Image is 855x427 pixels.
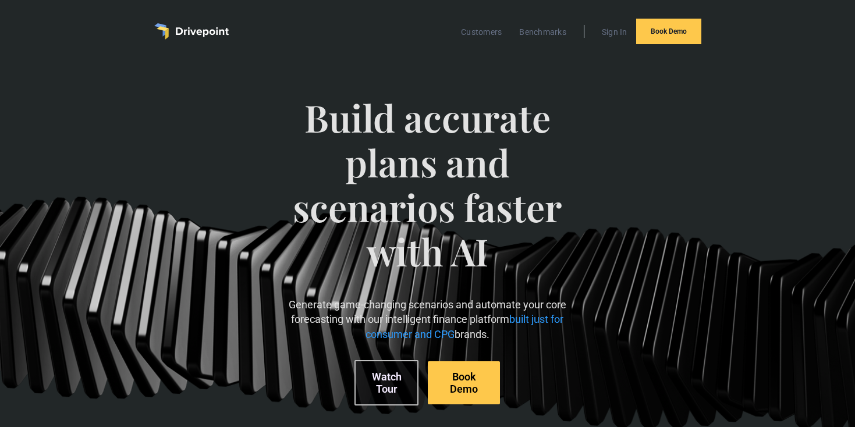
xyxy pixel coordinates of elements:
[596,24,633,40] a: Sign In
[428,361,500,404] a: Book Demo
[282,95,573,297] span: Build accurate plans and scenarios faster with AI
[455,24,508,40] a: Customers
[354,360,418,405] a: Watch Tour
[513,24,572,40] a: Benchmarks
[636,19,701,44] a: Book Demo
[282,297,573,341] p: Generate game-changing scenarios and automate your core forecasting with our intelligent finance ...
[154,23,229,40] a: home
